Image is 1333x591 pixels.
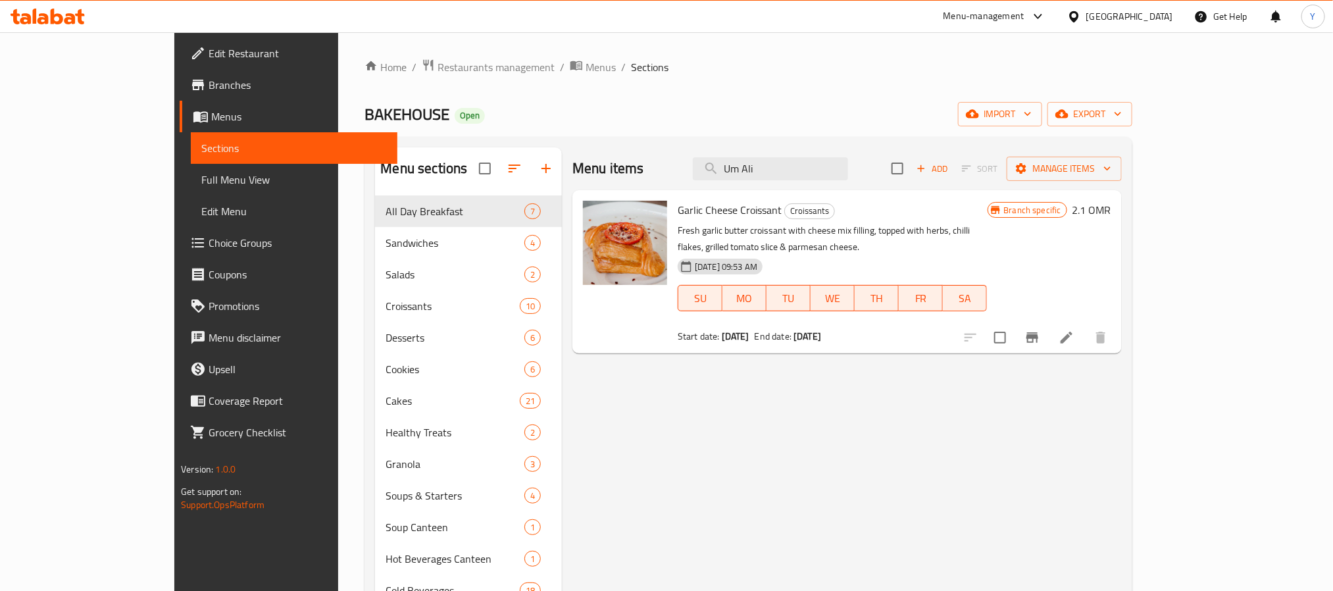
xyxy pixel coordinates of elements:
div: Croissants10 [375,290,562,322]
div: Hot Beverages Canteen1 [375,543,562,575]
span: Version: [181,461,213,478]
a: Full Menu View [191,164,397,195]
div: Desserts6 [375,322,562,353]
nav: breadcrumb [365,59,1132,76]
button: delete [1085,322,1117,353]
div: Cookies6 [375,353,562,385]
span: Add [915,161,950,176]
a: Edit Menu [191,195,397,227]
button: Manage items [1007,157,1122,181]
span: 10 [520,300,540,313]
input: search [693,157,848,180]
a: Restaurants management [422,59,555,76]
div: Salads2 [375,259,562,290]
span: SA [948,289,982,308]
span: 4 [525,490,540,502]
a: Upsell [180,353,397,385]
span: SU [684,289,717,308]
span: Hot Beverages Canteen [386,551,524,567]
button: import [958,102,1042,126]
span: Coverage Report [209,393,386,409]
div: Croissants [784,203,835,219]
span: Cakes [386,393,519,409]
button: SU [678,285,722,311]
span: Croissants [785,203,834,218]
span: Promotions [209,298,386,314]
span: Sections [631,59,668,75]
b: [DATE] [793,328,821,345]
span: Healthy Treats [386,424,524,440]
div: items [524,361,541,377]
span: Croissants [386,298,519,314]
div: Cakes21 [375,385,562,417]
a: Support.OpsPlatform [181,496,264,513]
span: Cookies [386,361,524,377]
span: 6 [525,332,540,344]
span: 1.0.0 [216,461,236,478]
span: 1 [525,553,540,565]
span: Garlic Cheese Croissant [678,200,782,220]
button: Branch-specific-item [1017,322,1048,353]
span: FR [904,289,938,308]
div: items [520,298,541,314]
span: Soup Canteen [386,519,524,535]
span: Get support on: [181,483,241,500]
span: Y [1311,9,1316,24]
a: Sections [191,132,397,164]
div: items [524,519,541,535]
span: Start date: [678,328,720,345]
span: export [1058,106,1122,122]
span: WE [816,289,849,308]
span: [DATE] 09:53 AM [690,261,763,273]
span: Granola [386,456,524,472]
h2: Menu items [572,159,644,178]
button: TU [767,285,811,311]
button: MO [722,285,767,311]
a: Menus [570,59,616,76]
span: Salads [386,267,524,282]
div: items [524,267,541,282]
span: MO [728,289,761,308]
div: Granola3 [375,448,562,480]
div: Soups & Starters4 [375,480,562,511]
span: Branch specific [999,204,1067,217]
div: items [524,456,541,472]
span: Select section first [953,159,1007,179]
span: Choice Groups [209,235,386,251]
span: Add item [911,159,953,179]
span: 21 [520,395,540,407]
li: / [621,59,626,75]
span: Soups & Starters [386,488,524,503]
a: Menus [180,101,397,132]
a: Edit menu item [1059,330,1074,346]
p: Fresh garlic butter croissant with cheese mix filling, topped with herbs, chilli flakes, grilled ... [678,222,987,255]
li: / [412,59,416,75]
span: Select section [884,155,911,182]
span: 2 [525,269,540,281]
a: Menu disclaimer [180,322,397,353]
div: Sandwiches4 [375,227,562,259]
span: 2 [525,426,540,439]
div: items [524,488,541,503]
span: Restaurants management [438,59,555,75]
div: Healthy Treats2 [375,417,562,448]
span: import [968,106,1032,122]
div: Soup Canteen1 [375,511,562,543]
span: Edit Restaurant [209,45,386,61]
span: Coupons [209,267,386,282]
span: 3 [525,458,540,471]
span: Manage items [1017,161,1111,177]
a: Promotions [180,290,397,322]
span: Select to update [986,324,1014,351]
div: [GEOGRAPHIC_DATA] [1086,9,1173,24]
div: items [524,235,541,251]
span: Edit Menu [201,203,386,219]
span: TH [860,289,893,308]
span: Sandwiches [386,235,524,251]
